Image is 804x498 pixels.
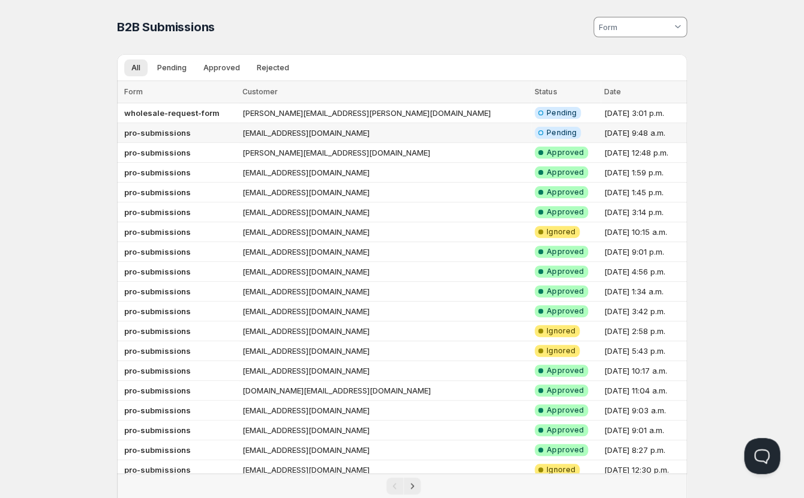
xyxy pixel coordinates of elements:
[124,346,191,356] b: pro-submissions
[131,63,140,73] span: All
[601,262,687,282] td: [DATE] 4:56 p.m.
[547,187,583,197] span: Approved
[597,17,672,37] input: Form
[124,465,191,475] b: pro-submissions
[601,123,687,143] td: [DATE] 9:48 a.m.
[601,143,687,163] td: [DATE] 12:48 p.m.
[239,222,532,242] td: [EMAIL_ADDRESS][DOMAIN_NAME]
[124,207,191,217] b: pro-submissions
[601,183,687,202] td: [DATE] 1:45 p.m.
[239,143,532,163] td: [PERSON_NAME][EMAIL_ADDRESS][DOMAIN_NAME]
[117,20,215,34] span: B2B Submissions
[601,440,687,460] td: [DATE] 8:27 p.m.
[601,361,687,381] td: [DATE] 10:17 a.m.
[535,87,557,96] span: Status
[124,187,191,197] b: pro-submissions
[547,227,575,237] span: Ignored
[239,123,532,143] td: [EMAIL_ADDRESS][DOMAIN_NAME]
[203,63,240,73] span: Approved
[239,401,532,421] td: [EMAIL_ADDRESS][DOMAIN_NAME]
[124,87,143,96] span: Form
[124,425,191,435] b: pro-submissions
[601,302,687,321] td: [DATE] 3:42 p.m.
[124,445,191,455] b: pro-submissions
[601,103,687,123] td: [DATE] 3:01 p.m.
[744,438,780,474] iframe: Help Scout Beacon - Open
[547,267,583,276] span: Approved
[547,445,583,455] span: Approved
[239,460,532,480] td: [EMAIL_ADDRESS][DOMAIN_NAME]
[547,366,583,375] span: Approved
[601,401,687,421] td: [DATE] 9:03 a.m.
[547,207,583,217] span: Approved
[547,465,575,475] span: Ignored
[601,163,687,183] td: [DATE] 1:59 p.m.
[257,63,289,73] span: Rejected
[239,341,532,361] td: [EMAIL_ADDRESS][DOMAIN_NAME]
[124,128,191,138] b: pro-submissions
[239,262,532,282] td: [EMAIL_ADDRESS][DOMAIN_NAME]
[547,148,583,157] span: Approved
[239,183,532,202] td: [EMAIL_ADDRESS][DOMAIN_NAME]
[547,346,575,356] span: Ignored
[547,405,583,415] span: Approved
[601,381,687,401] td: [DATE] 11:04 a.m.
[239,421,532,440] td: [EMAIL_ADDRESS][DOMAIN_NAME]
[124,326,191,336] b: pro-submissions
[239,282,532,302] td: [EMAIL_ADDRESS][DOMAIN_NAME]
[601,341,687,361] td: [DATE] 5:43 p.m.
[601,421,687,440] td: [DATE] 9:01 a.m.
[547,168,583,177] span: Approved
[601,460,687,480] td: [DATE] 12:30 p.m.
[124,306,191,316] b: pro-submissions
[604,87,621,96] span: Date
[239,242,532,262] td: [EMAIL_ADDRESS][DOMAIN_NAME]
[239,202,532,222] td: [EMAIL_ADDRESS][DOMAIN_NAME]
[547,128,576,138] span: Pending
[547,386,583,395] span: Approved
[124,287,191,296] b: pro-submissions
[124,366,191,375] b: pro-submissions
[239,302,532,321] td: [EMAIL_ADDRESS][DOMAIN_NAME]
[239,361,532,381] td: [EMAIL_ADDRESS][DOMAIN_NAME]
[124,386,191,395] b: pro-submissions
[124,168,191,177] b: pro-submissions
[124,148,191,157] b: pro-submissions
[601,321,687,341] td: [DATE] 2:58 p.m.
[601,242,687,262] td: [DATE] 9:01 p.m.
[547,108,576,118] span: Pending
[124,247,191,257] b: pro-submissions
[547,287,583,296] span: Approved
[117,473,687,498] nav: Pagination
[547,306,583,316] span: Approved
[601,222,687,242] td: [DATE] 10:15 a.m.
[404,478,421,494] button: Next
[239,163,532,183] td: [EMAIL_ADDRESS][DOMAIN_NAME]
[239,381,532,401] td: [DOMAIN_NAME][EMAIL_ADDRESS][DOMAIN_NAME]
[547,326,575,336] span: Ignored
[547,247,583,257] span: Approved
[239,103,532,123] td: [PERSON_NAME][EMAIL_ADDRESS][PERSON_NAME][DOMAIN_NAME]
[124,108,220,118] b: wholesale-request-form
[239,321,532,341] td: [EMAIL_ADDRESS][DOMAIN_NAME]
[124,227,191,237] b: pro-submissions
[157,63,187,73] span: Pending
[239,440,532,460] td: [EMAIL_ADDRESS][DOMAIN_NAME]
[601,202,687,222] td: [DATE] 3:14 p.m.
[124,405,191,415] b: pro-submissions
[124,267,191,276] b: pro-submissions
[547,425,583,435] span: Approved
[601,282,687,302] td: [DATE] 1:34 a.m.
[242,87,278,96] span: Customer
